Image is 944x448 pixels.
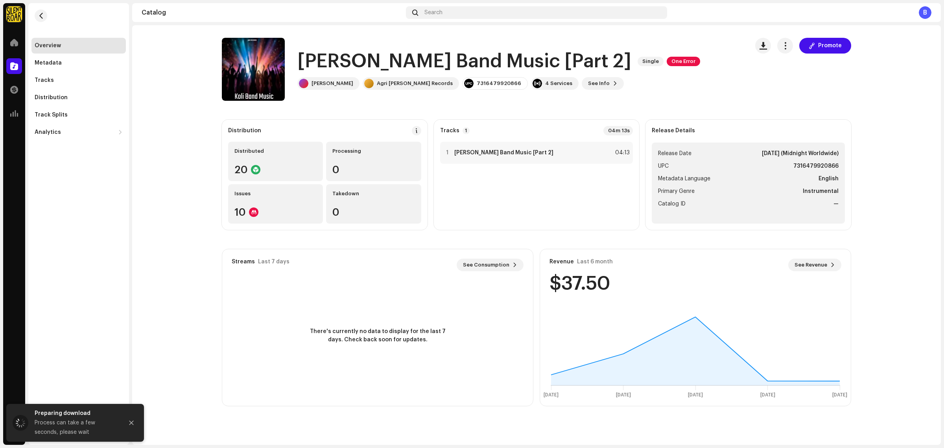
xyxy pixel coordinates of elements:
div: Tracks [35,77,54,83]
span: Single [638,57,664,66]
span: See Revenue [795,257,827,273]
img: fcfd72e7-8859-4002-b0df-9a7058150634 [6,6,22,22]
div: Preparing download [35,409,117,418]
div: Distribution [35,94,68,101]
text: [DATE] [544,392,559,398]
div: Takedown [332,191,415,197]
re-m-nav-dropdown: Analytics [31,124,126,140]
strong: Instrumental [803,187,839,196]
button: Close [124,415,139,431]
div: B [919,6,931,19]
re-m-nav-item: Overview [31,38,126,54]
button: Promote [799,38,851,54]
div: Last 6 month [577,259,613,265]
span: One Error [667,57,700,66]
span: See Info [588,76,610,91]
strong: Release Details [652,128,695,134]
strong: [PERSON_NAME] Band Music [Part 2] [454,150,553,156]
text: [DATE] [760,392,775,398]
strong: 7316479920866 [793,161,839,171]
span: Release Date [658,149,691,158]
div: Revenue [549,259,574,265]
p-badge: 1 [463,127,470,134]
div: Streams [232,259,255,265]
div: Overview [35,43,61,49]
div: Last 7 days [258,259,289,265]
strong: English [819,174,839,183]
h1: [PERSON_NAME] Band Music [Part 2] [297,49,631,74]
span: UPC [658,161,669,171]
button: See Revenue [788,259,841,271]
text: [DATE] [688,392,703,398]
strong: Tracks [440,128,459,134]
div: 04m 13s [603,126,633,135]
div: Processing [332,148,415,154]
strong: [DATE] (Midnight Worldwide) [762,149,839,158]
span: Metadata Language [658,174,710,183]
div: Metadata [35,60,62,66]
div: Process can take a few seconds, please wait [35,418,117,437]
button: See Consumption [457,259,524,271]
span: Primary Genre [658,187,695,196]
div: Distribution [228,128,261,134]
re-m-nav-item: Distribution [31,90,126,106]
text: [DATE] [832,392,847,398]
span: Catalog ID [658,199,686,209]
re-m-nav-item: Track Splits [31,107,126,123]
span: See Consumption [463,257,509,273]
strong: — [833,199,839,209]
div: 04:13 [612,148,630,157]
span: Search [424,9,442,16]
re-m-nav-item: Metadata [31,55,126,71]
div: 4 Services [545,80,572,87]
div: Agri [PERSON_NAME] Records [377,80,453,87]
div: Distributed [234,148,317,154]
re-m-nav-item: Tracks [31,72,126,88]
text: [DATE] [616,392,631,398]
div: Analytics [35,129,61,135]
div: 7316479920866 [477,80,521,87]
span: There's currently no data to display for the last 7 days. Check back soon for updates. [307,328,448,344]
span: Promote [818,38,842,54]
div: Issues [234,191,317,197]
div: Track Splits [35,112,68,118]
button: See Info [582,77,624,90]
div: Catalog [142,9,403,16]
div: [PERSON_NAME] [312,80,353,87]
